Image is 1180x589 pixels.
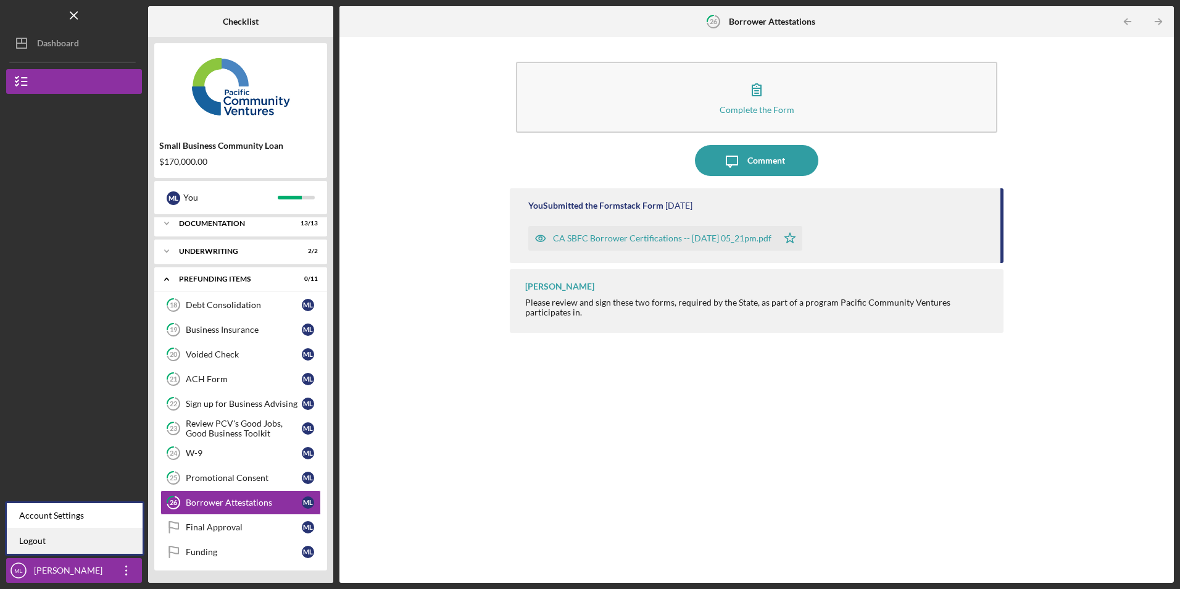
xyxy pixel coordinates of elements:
[170,474,177,482] tspan: 25
[186,325,302,335] div: Business Insurance
[186,522,302,532] div: Final Approval
[160,515,321,540] a: Final ApprovalML
[170,449,178,457] tspan: 24
[296,275,318,283] div: 0 / 11
[186,374,302,384] div: ACH Form
[160,466,321,490] a: 25Promotional ConsentML
[170,400,177,408] tspan: 22
[302,348,314,361] div: M L
[37,31,79,59] div: Dashboard
[296,248,318,255] div: 2 / 2
[179,248,287,255] div: Underwriting
[160,342,321,367] a: 20Voided CheckML
[302,472,314,484] div: M L
[302,447,314,459] div: M L
[528,226,802,251] button: CA SBFC Borrower Certifications -- [DATE] 05_21pm.pdf
[296,220,318,227] div: 13 / 13
[186,448,302,458] div: W-9
[302,521,314,533] div: M L
[186,419,302,438] div: Review PCV's Good Jobs, Good Business Toolkit
[160,540,321,564] a: FundingML
[302,422,314,435] div: M L
[223,17,259,27] b: Checklist
[6,558,142,583] button: ML[PERSON_NAME]
[160,317,321,342] a: 19Business InsuranceML
[170,499,178,507] tspan: 26
[729,17,815,27] b: Borrower Attestations
[14,567,23,574] text: ML
[747,145,785,176] div: Comment
[186,349,302,359] div: Voided Check
[179,275,287,283] div: Prefunding Items
[159,157,322,167] div: $170,000.00
[525,298,991,317] div: Please review and sign these two forms, required by the State, as part of a program Pacific Commu...
[160,441,321,466] a: 24W-9ML
[170,326,178,334] tspan: 19
[302,299,314,311] div: M L
[160,293,321,317] a: 18Debt ConsolidationML
[7,503,143,528] div: Account Settings
[160,416,321,441] a: 23Review PCV's Good Jobs, Good Business ToolkitML
[170,301,177,309] tspan: 18
[160,391,321,416] a: 22Sign up for Business AdvisingML
[159,141,322,151] div: Small Business Community Loan
[154,49,327,123] img: Product logo
[160,367,321,391] a: 21ACH FormML
[160,490,321,515] a: 26Borrower AttestationsML
[186,498,302,508] div: Borrower Attestations
[553,233,771,243] div: CA SBFC Borrower Certifications -- [DATE] 05_21pm.pdf
[186,547,302,557] div: Funding
[665,201,692,211] time: 2025-09-18 21:21
[186,473,302,483] div: Promotional Consent
[170,375,177,383] tspan: 21
[710,17,718,25] tspan: 26
[183,187,278,208] div: You
[302,324,314,336] div: M L
[720,105,794,114] div: Complete the Form
[179,220,287,227] div: Documentation
[31,558,111,586] div: [PERSON_NAME]
[525,282,594,291] div: [PERSON_NAME]
[528,201,663,211] div: You Submitted the Formstack Form
[186,300,302,310] div: Debt Consolidation
[170,351,178,359] tspan: 20
[302,546,314,558] div: M L
[516,62,997,133] button: Complete the Form
[186,399,302,409] div: Sign up for Business Advising
[302,496,314,509] div: M L
[170,425,177,433] tspan: 23
[302,373,314,385] div: M L
[167,191,180,205] div: M L
[302,398,314,410] div: M L
[7,528,143,554] a: Logout
[695,145,818,176] button: Comment
[6,31,142,56] button: Dashboard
